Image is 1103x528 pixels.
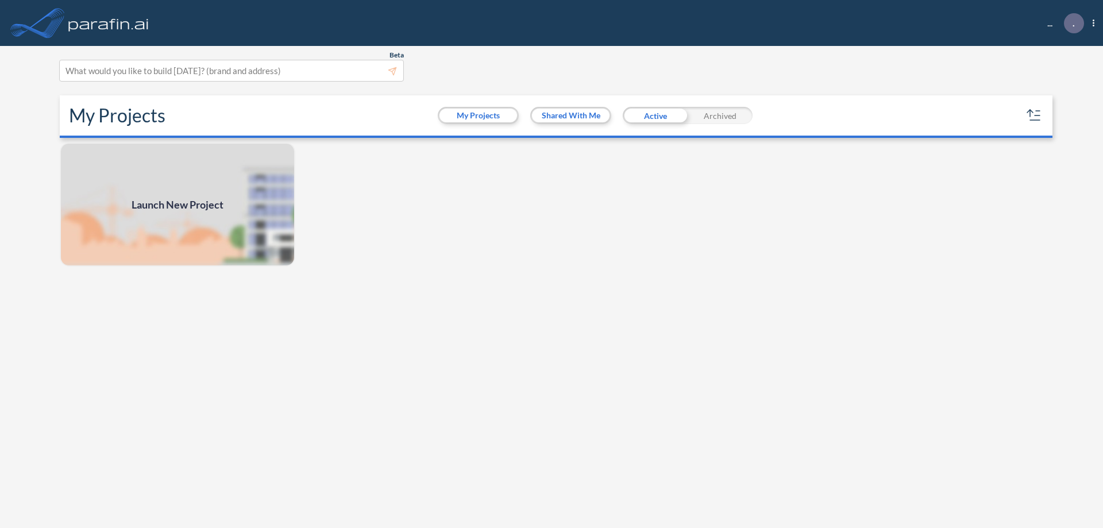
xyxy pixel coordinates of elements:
[1025,106,1043,125] button: sort
[1030,13,1094,33] div: ...
[132,197,223,213] span: Launch New Project
[60,142,295,267] img: add
[439,109,517,122] button: My Projects
[69,105,165,126] h2: My Projects
[532,109,610,122] button: Shared With Me
[1073,18,1075,28] p: .
[688,107,753,124] div: Archived
[60,142,295,267] a: Launch New Project
[389,51,404,60] span: Beta
[623,107,688,124] div: Active
[66,11,151,34] img: logo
